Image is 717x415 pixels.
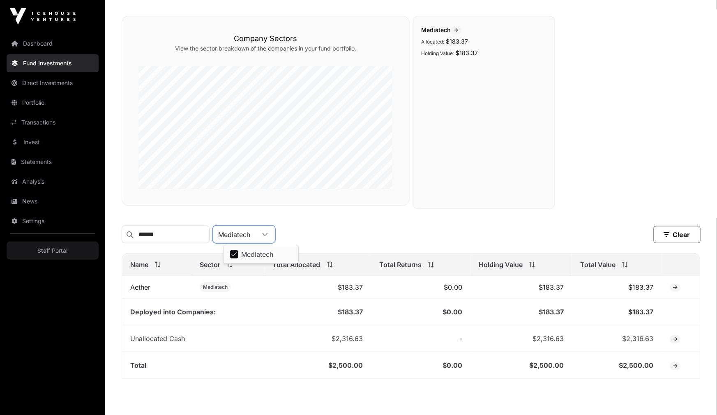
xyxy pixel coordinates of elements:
[242,251,274,258] span: Mediatech
[7,173,99,191] a: Analysis
[130,334,185,343] span: Unallocated Cash
[533,334,564,343] span: $2,316.63
[273,260,320,270] span: Total Allocated
[371,352,470,379] td: $0.00
[203,284,228,290] span: Mediatech
[7,74,99,92] a: Direct Investments
[138,44,393,53] p: View the sector breakdown of the companies in your fund portfolio.
[332,334,363,343] span: $2,316.63
[622,334,653,343] span: $2,316.63
[10,8,76,25] img: Icehouse Ventures Logo
[7,153,99,171] a: Statements
[479,260,523,270] span: Holding Value
[7,192,99,210] a: News
[122,352,265,379] td: Total
[224,245,298,263] ul: Option List
[422,26,462,33] span: Mediatech
[371,299,470,325] td: $0.00
[265,352,371,379] td: $2,500.00
[7,113,99,131] a: Transactions
[456,49,478,56] span: $183.37
[7,35,99,53] a: Dashboard
[122,299,265,325] td: Deployed into Companies:
[265,299,371,325] td: $183.37
[130,283,150,291] a: Aether
[130,260,148,270] span: Name
[446,38,468,45] span: $183.37
[572,352,662,379] td: $2,500.00
[7,94,99,112] a: Portfolio
[572,299,662,325] td: $183.37
[265,276,371,299] td: $183.37
[200,260,220,270] span: Sector
[7,54,99,72] a: Fund Investments
[580,260,616,270] span: Total Value
[379,260,422,270] span: Total Returns
[371,276,470,299] td: $0.00
[470,276,572,299] td: $183.37
[213,226,255,243] div: Mediatech
[422,50,454,56] span: Holding Value:
[459,334,462,343] span: -
[138,33,393,44] h3: Company Sectors
[7,133,99,151] a: Invest
[422,39,445,45] span: Allocated:
[470,352,572,379] td: $2,500.00
[654,226,701,243] button: Clear
[225,247,297,262] li: Mediatech
[470,299,572,325] td: $183.37
[572,276,662,299] td: $183.37
[7,242,99,260] a: Staff Portal
[676,376,717,415] iframe: Chat Widget
[7,212,99,230] a: Settings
